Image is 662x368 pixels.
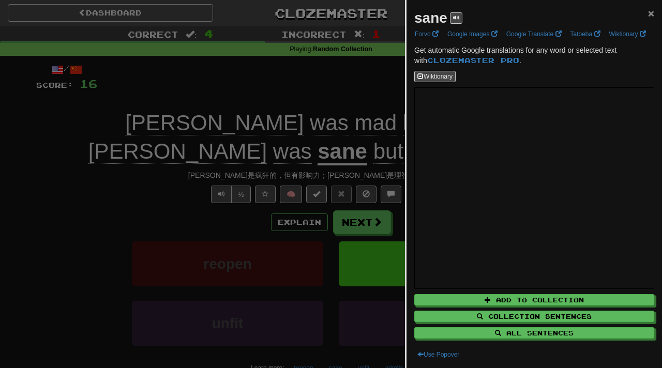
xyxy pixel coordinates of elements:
button: Collection Sentences [414,311,654,322]
a: Forvo [412,28,442,40]
button: Close [648,8,654,19]
a: Wiktionary [606,28,649,40]
a: Google Translate [503,28,565,40]
strong: sane [414,10,447,26]
a: Tatoeba [567,28,604,40]
span: × [648,7,654,19]
p: Get automatic Google translations for any word or selected text with . [414,45,654,66]
button: All Sentences [414,327,654,339]
a: Google Images [444,28,501,40]
button: Wiktionary [414,71,456,82]
a: Clozemaster Pro [427,56,519,65]
button: Add to Collection [414,294,654,305]
button: Use Popover [414,349,462,360]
